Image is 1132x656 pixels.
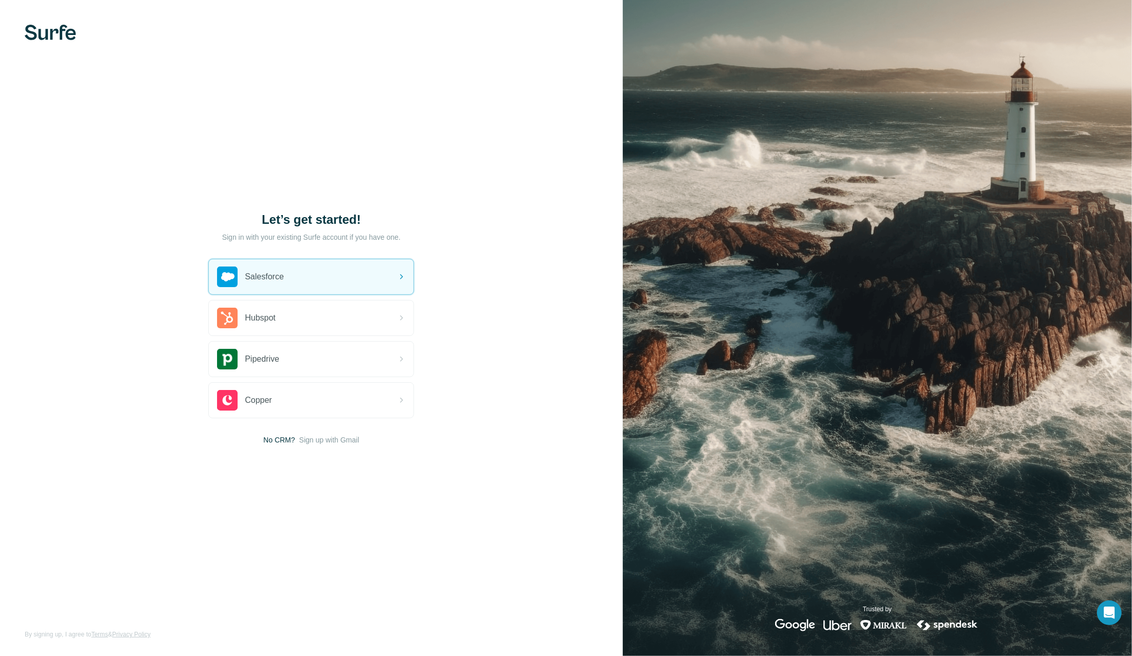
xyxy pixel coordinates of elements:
[245,312,276,324] span: Hubspot
[217,267,238,287] img: salesforce's logo
[860,619,907,631] img: mirakl's logo
[245,394,272,406] span: Copper
[245,353,279,365] span: Pipedrive
[823,619,852,631] img: uber's logo
[112,631,151,638] a: Privacy Policy
[245,271,284,283] span: Salesforce
[299,435,360,445] button: Sign up with Gmail
[217,349,238,369] img: pipedrive's logo
[25,25,76,40] img: Surfe's logo
[1097,600,1122,625] div: Open Intercom Messenger
[91,631,108,638] a: Terms
[217,308,238,328] img: hubspot's logo
[25,630,151,639] span: By signing up, I agree to &
[208,211,414,228] h1: Let’s get started!
[222,232,401,242] p: Sign in with your existing Surfe account if you have one.
[863,605,892,614] p: Trusted by
[775,619,815,631] img: google's logo
[915,619,979,631] img: spendesk's logo
[217,390,238,411] img: copper's logo
[263,435,295,445] span: No CRM?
